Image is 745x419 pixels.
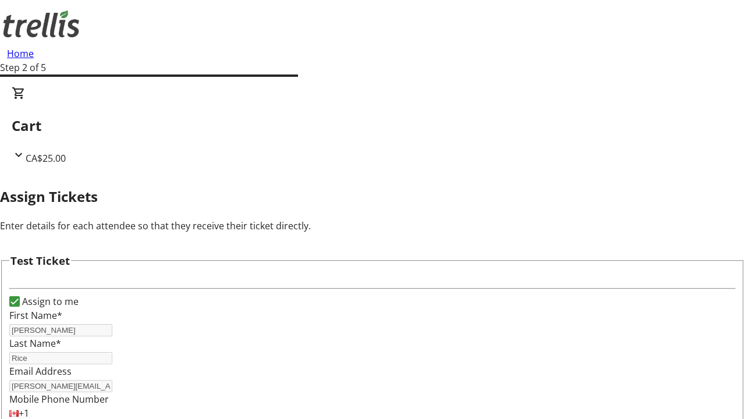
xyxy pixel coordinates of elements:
label: First Name* [9,309,62,322]
div: CartCA$25.00 [12,86,733,165]
label: Mobile Phone Number [9,393,109,406]
h3: Test Ticket [10,253,70,269]
label: Email Address [9,365,72,378]
label: Assign to me [20,294,79,308]
h2: Cart [12,115,733,136]
label: Last Name* [9,337,61,350]
span: CA$25.00 [26,152,66,165]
